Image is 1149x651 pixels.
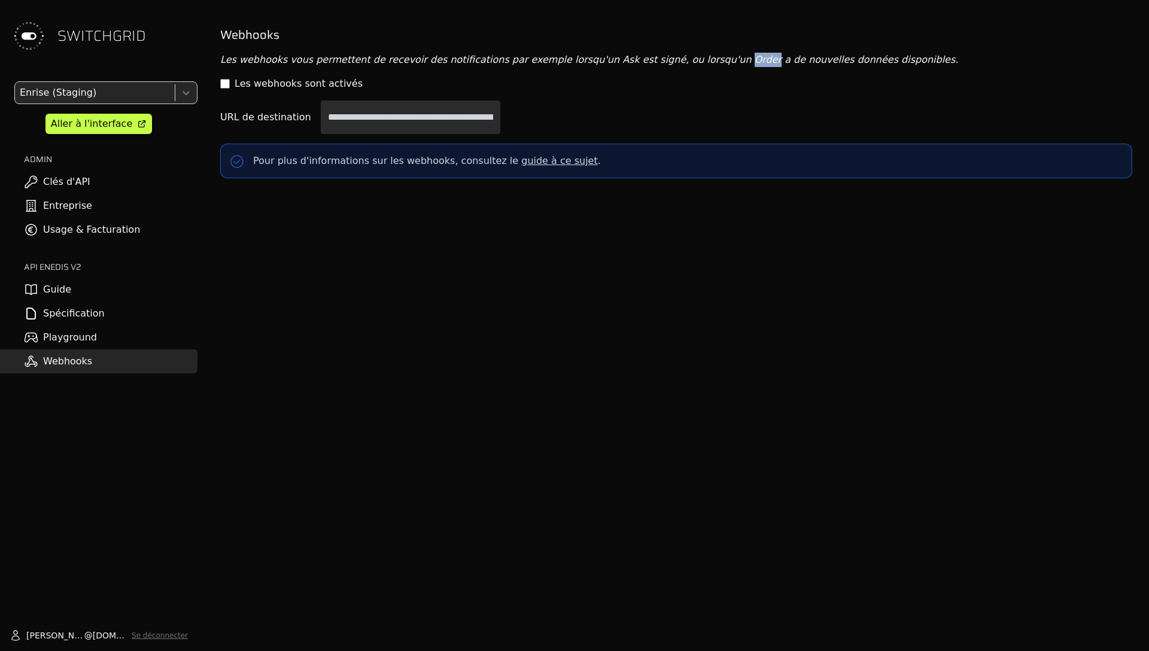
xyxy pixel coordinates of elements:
h2: Webhooks [220,26,1132,43]
img: Switchgrid Logo [10,17,48,55]
span: SWITCHGRID [57,26,146,45]
p: Les webhooks vous permettent de recevoir des notifications par exemple lorsqu'un Ask est signé, o... [220,53,1132,67]
span: [PERSON_NAME].marcilhacy [26,629,84,641]
label: Les webhooks sont activés [235,77,363,91]
p: Pour plus d'informations sur les webhooks, consultez le . [253,154,601,168]
span: [DOMAIN_NAME] [93,629,127,641]
span: @ [84,629,93,641]
a: guide à ce sujet [521,155,597,166]
a: Aller à l'interface [45,114,152,134]
h2: ADMIN [24,153,197,165]
label: URL de destination [220,110,311,124]
button: Se déconnecter [132,631,188,640]
h2: API ENEDIS v2 [24,261,197,273]
div: Aller à l'interface [51,117,132,131]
